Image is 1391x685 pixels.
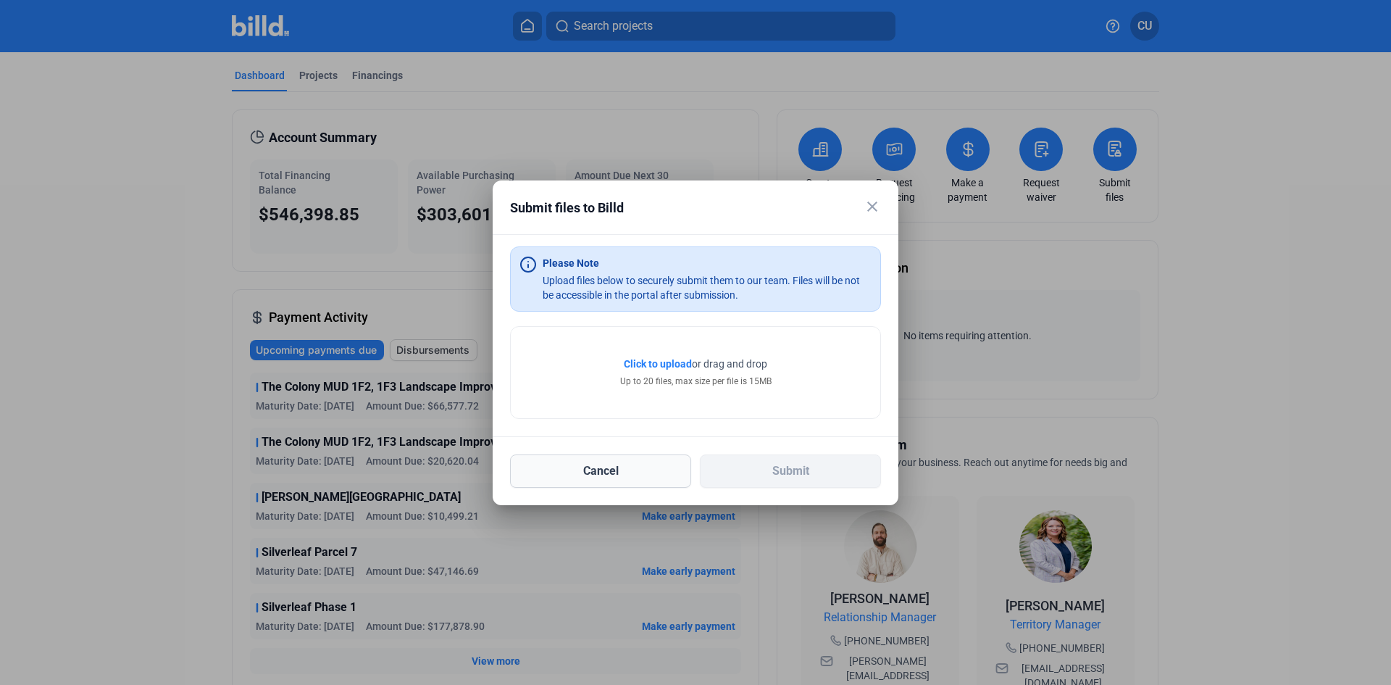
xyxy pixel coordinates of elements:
[510,454,691,488] button: Cancel
[543,256,599,270] div: Please Note
[692,357,767,371] span: or drag and drop
[543,273,872,302] div: Upload files below to securely submit them to our team. Files will be not be accessible in the po...
[624,358,692,370] span: Click to upload
[700,454,881,488] button: Submit
[620,375,772,388] div: Up to 20 files, max size per file is 15MB
[864,198,881,215] mat-icon: close
[510,198,845,218] div: Submit files to Billd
